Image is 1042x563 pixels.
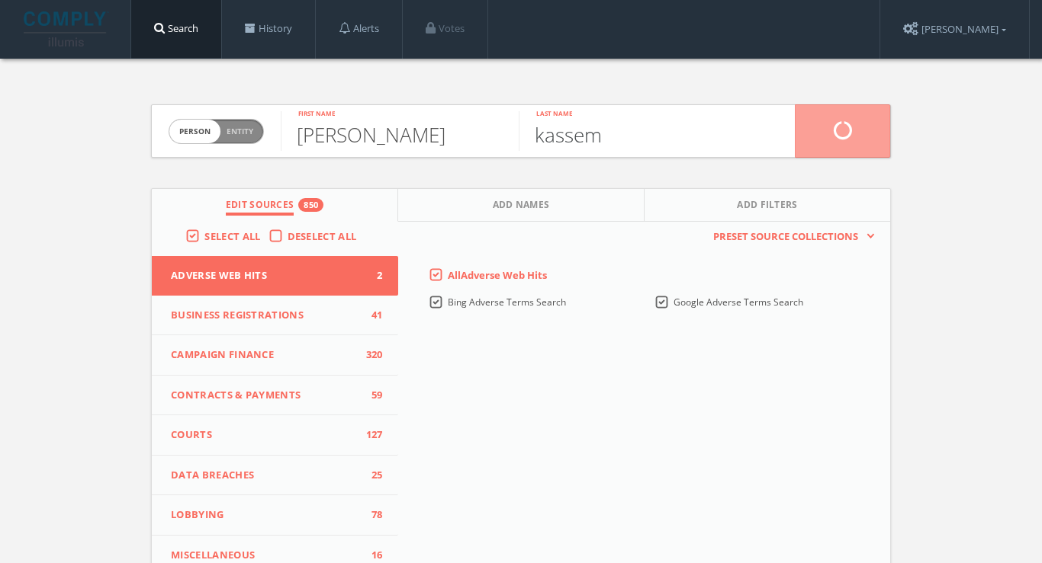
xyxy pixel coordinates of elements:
span: Select All [204,229,260,243]
span: Add Filters [737,198,798,216]
span: Bing Adverse Terms Search [448,296,566,309]
img: illumis [24,11,109,46]
button: Business Registrations41 [152,296,398,336]
span: Google Adverse Terms Search [674,296,803,309]
span: 320 [360,347,383,363]
button: Campaign Finance320 [152,335,398,376]
button: Edit Sources850 [152,189,398,222]
button: Adverse Web Hits2 [152,256,398,296]
span: 59 [360,388,383,403]
span: Lobbying [171,507,360,523]
span: All Adverse Web Hits [448,268,547,282]
span: Courts [171,427,360,443]
span: 16 [360,548,383,563]
button: Add Filters [645,189,890,222]
span: Adverse Web Hits [171,268,360,283]
span: Add Names [493,198,550,216]
span: 2 [360,268,383,283]
button: Lobbying78 [152,495,398,536]
span: Contracts & Payments [171,388,360,403]
div: 850 [298,198,323,212]
span: Campaign Finance [171,347,360,363]
span: Deselect All [288,229,357,243]
span: Preset Source Collections [706,229,866,245]
span: 127 [360,427,383,443]
button: Add Names [398,189,645,222]
span: Data Breaches [171,468,360,483]
button: Preset Source Collections [706,229,875,245]
span: 78 [360,507,383,523]
button: Courts127 [152,415,398,456]
span: Business Registrations [171,308,360,323]
button: Contracts & Payments59 [152,376,398,416]
span: 25 [360,468,383,483]
span: Entity [227,126,253,137]
span: Miscellaneous [171,548,360,563]
button: Data Breaches25 [152,456,398,496]
span: person [169,120,220,143]
span: 41 [360,308,383,323]
span: Edit Sources [226,198,294,216]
